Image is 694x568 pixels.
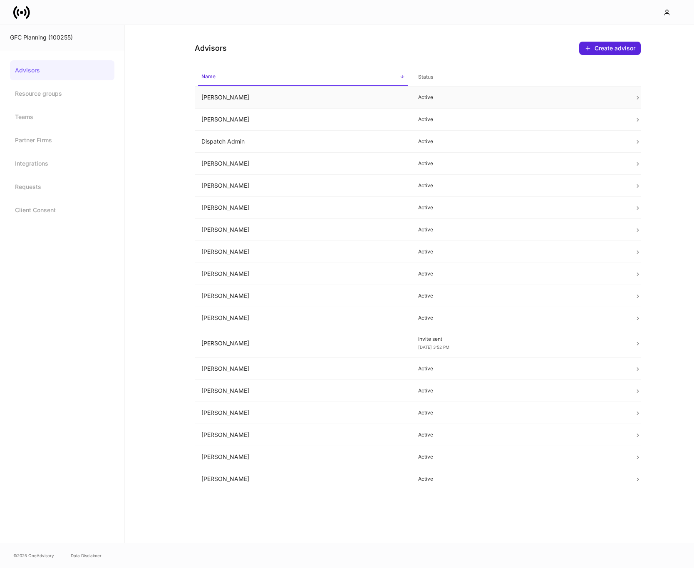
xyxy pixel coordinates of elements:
a: Advisors [10,60,114,80]
h6: Name [201,72,216,80]
td: [PERSON_NAME] [195,153,411,175]
td: [PERSON_NAME] [195,468,411,490]
td: [PERSON_NAME] [195,307,411,329]
a: Resource groups [10,84,114,104]
td: [PERSON_NAME] [195,446,411,468]
td: [PERSON_NAME] [195,175,411,197]
p: Active [418,293,622,299]
p: Active [418,315,622,321]
a: Integrations [10,154,114,174]
p: Active [418,204,622,211]
a: Data Disclaimer [71,552,102,559]
a: Client Consent [10,200,114,220]
td: [PERSON_NAME] [195,87,411,109]
p: Active [418,409,622,416]
p: Active [418,226,622,233]
td: [PERSON_NAME] [195,197,411,219]
a: Partner Firms [10,130,114,150]
td: [PERSON_NAME] [195,380,411,402]
td: [PERSON_NAME] [195,329,411,358]
td: [PERSON_NAME] [195,358,411,380]
td: [PERSON_NAME] [195,241,411,263]
p: Active [418,432,622,438]
td: [PERSON_NAME] [195,263,411,285]
p: Active [418,248,622,255]
a: Requests [10,177,114,197]
p: Active [418,138,622,145]
td: [PERSON_NAME] [195,219,411,241]
td: [PERSON_NAME] [195,109,411,131]
td: [PERSON_NAME] [195,402,411,424]
div: Create advisor [595,44,635,52]
p: Active [418,270,622,277]
p: Active [418,387,622,394]
td: [PERSON_NAME] [195,285,411,307]
span: Name [198,68,408,86]
p: Active [418,160,622,167]
h4: Advisors [195,43,227,53]
h6: Status [418,73,433,81]
p: Active [418,182,622,189]
p: Active [418,94,622,101]
button: Create advisor [579,42,641,55]
span: © 2025 OneAdvisory [13,552,54,559]
span: Status [415,69,625,86]
div: GFC Planning (100255) [10,33,114,42]
p: Active [418,454,622,460]
p: Active [418,116,622,123]
td: Dispatch Admin [195,131,411,153]
p: Invite sent [418,336,622,342]
span: [DATE] 3:52 PM [418,345,449,350]
a: Teams [10,107,114,127]
p: Active [418,365,622,372]
p: Active [418,476,622,482]
td: [PERSON_NAME] [195,424,411,446]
